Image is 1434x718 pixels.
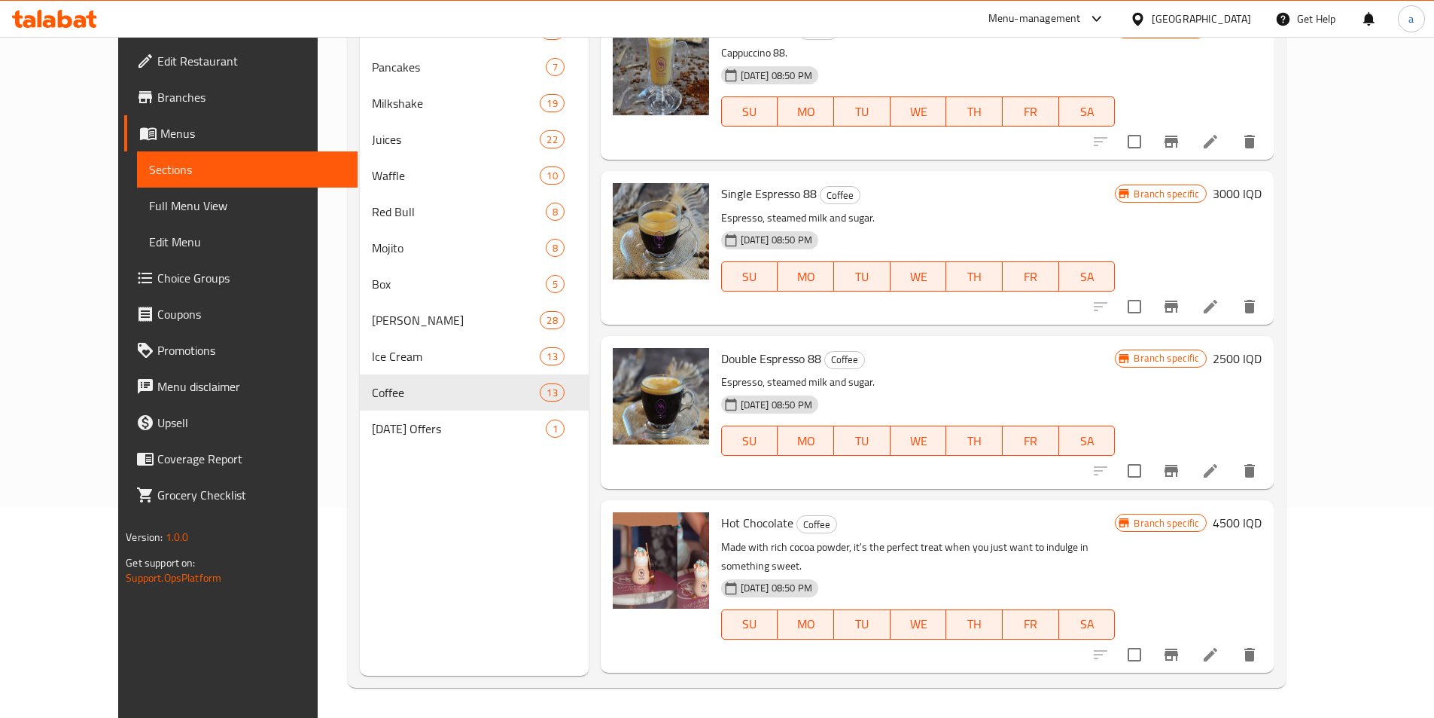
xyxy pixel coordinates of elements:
div: items [546,275,565,293]
span: Ice Cream [372,347,540,365]
button: TU [834,610,891,640]
div: items [540,383,564,402]
div: items [540,167,564,185]
div: items [546,420,565,438]
span: SU [728,430,772,452]
span: 13 [540,350,563,364]
span: 1 [547,422,564,436]
span: SA [1065,101,1110,123]
div: Waffle [372,167,540,185]
button: FR [1003,261,1059,292]
span: Single Espresso 88 [721,182,817,205]
span: Promotions [157,341,346,359]
span: 8 [547,205,564,219]
span: TU [840,430,884,452]
div: Juices22 [360,121,588,157]
button: SA [1059,96,1116,127]
span: Coffee [821,187,860,204]
span: Edit Menu [149,233,346,251]
a: Upsell [124,405,358,441]
a: Coupons [124,296,358,332]
span: Upsell [157,414,346,432]
div: [DATE] Offers1 [360,411,588,447]
div: Mojito8 [360,230,588,266]
button: WE [891,261,947,292]
span: [PERSON_NAME] [372,311,540,329]
span: Branch specific [1128,187,1205,201]
a: Menus [124,115,358,151]
p: Espresso, steamed milk and sugar. [721,209,1116,228]
div: Ramadan Offers [372,420,545,438]
a: Choice Groups [124,260,358,296]
span: 1.0.0 [166,527,189,547]
span: TU [840,101,884,123]
button: SA [1059,426,1116,456]
span: SA [1065,430,1110,452]
span: Box [372,275,545,293]
span: Grocery Checklist [157,486,346,504]
button: SU [721,610,778,640]
button: SU [721,96,778,127]
div: Waffle10 [360,157,588,194]
button: Branch-specific-item [1153,637,1189,673]
button: SA [1059,610,1116,640]
a: Edit Restaurant [124,43,358,79]
span: TU [840,266,884,288]
span: Version: [126,527,163,547]
a: Support.OpsPlatform [126,568,221,588]
button: SU [721,426,778,456]
span: SU [728,101,772,123]
a: Edit menu item [1201,133,1219,151]
a: Coverage Report [124,441,358,477]
button: TH [946,96,1003,127]
span: FR [1009,266,1053,288]
p: Made with rich cocoa powder, it's the perfect treat when you just want to indulge in something sw... [721,538,1116,576]
img: Hot Chocolate [613,512,709,609]
button: FR [1003,426,1059,456]
span: Menus [160,124,346,142]
div: [PERSON_NAME]28 [360,302,588,338]
button: Branch-specific-item [1153,124,1189,160]
div: Pancakes7 [360,49,588,85]
h6: 4000 IQD [1213,19,1262,40]
span: MO [784,613,828,635]
span: SU [728,613,772,635]
button: MO [778,96,834,127]
span: 13 [540,386,563,400]
span: TH [952,266,997,288]
button: Branch-specific-item [1153,453,1189,489]
a: Edit Menu [137,224,358,260]
span: [DATE] 08:50 PM [735,69,818,83]
span: Red Bull [372,203,545,221]
button: delete [1232,453,1268,489]
span: FR [1009,613,1053,635]
span: 7 [547,60,564,75]
div: Milkshake19 [360,85,588,121]
img: Cappuccino 88 [613,19,709,115]
span: Get support on: [126,553,195,573]
span: Juices [372,130,540,148]
span: SU [728,266,772,288]
div: Ice Cream13 [360,338,588,374]
button: TH [946,610,1003,640]
span: Hot Chocolate [721,512,793,534]
div: Mojito [372,239,545,257]
div: items [546,203,565,221]
span: [DATE] 08:50 PM [735,581,818,595]
span: TH [952,430,997,452]
span: Select to update [1119,126,1150,157]
div: Coffee [796,515,837,533]
a: Promotions [124,332,358,368]
span: Coffee [372,383,540,402]
button: TU [834,261,891,292]
span: TH [952,101,997,123]
div: items [540,311,564,329]
button: TU [834,96,891,127]
h6: 4500 IQD [1213,512,1262,533]
button: delete [1232,124,1268,160]
button: TU [834,426,891,456]
img: Double Espresso 88 [613,348,709,445]
span: Full Menu View [149,197,346,215]
div: Pancakes [372,58,545,76]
